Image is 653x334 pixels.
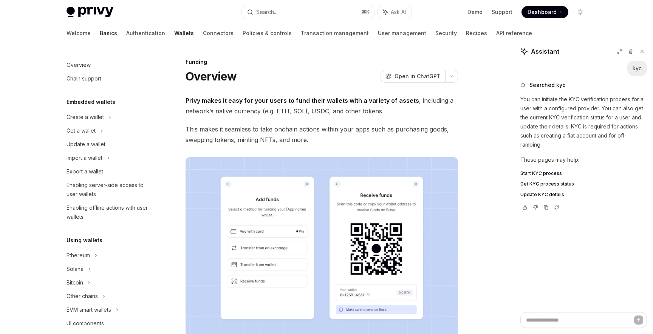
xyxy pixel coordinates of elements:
[60,317,157,330] a: UI components
[186,95,458,116] span: , including a network’s native currency (e.g. ETH, SOL), USDC, and other tokens.
[60,58,157,72] a: Overview
[67,24,91,42] a: Welcome
[67,236,102,245] h5: Using wallets
[100,24,117,42] a: Basics
[521,6,568,18] a: Dashboard
[520,181,647,187] a: Get KYC process status
[520,181,574,187] span: Get KYC process status
[67,140,105,149] div: Update a wallet
[634,315,643,325] button: Send message
[492,8,512,16] a: Support
[301,24,369,42] a: Transaction management
[67,153,102,162] div: Import a wallet
[67,97,115,107] h5: Embedded wallets
[520,192,564,198] span: Update KYC details
[256,8,277,17] div: Search...
[186,58,458,66] div: Funding
[67,319,104,328] div: UI components
[520,81,647,89] button: Searched kyc
[67,292,98,301] div: Other chains
[67,167,103,176] div: Export a wallet
[242,5,374,19] button: Search...⌘K
[391,8,406,16] span: Ask AI
[60,138,157,151] a: Update a wallet
[60,72,157,85] a: Chain support
[381,70,445,83] button: Open in ChatGPT
[520,155,647,164] p: These pages may help:
[60,201,157,224] a: Enabling offline actions with user wallets
[378,5,411,19] button: Ask AI
[574,6,586,18] button: Toggle dark mode
[528,8,557,16] span: Dashboard
[67,113,104,122] div: Create a wallet
[67,264,84,274] div: Solana
[378,24,426,42] a: User management
[67,305,111,314] div: EVM smart wallets
[67,7,113,17] img: light logo
[243,24,292,42] a: Policies & controls
[529,81,565,89] span: Searched kyc
[520,170,647,176] a: Start KYC process
[203,24,234,42] a: Connectors
[633,65,642,72] div: kyc
[67,203,153,221] div: Enabling offline actions with user wallets
[467,8,483,16] a: Demo
[60,165,157,178] a: Export a wallet
[67,181,153,199] div: Enabling server-side access to user wallets
[531,47,559,56] span: Assistant
[126,24,165,42] a: Authentication
[520,170,562,176] span: Start KYC process
[174,24,194,42] a: Wallets
[186,124,458,145] span: This makes it seamless to take onchain actions within your apps such as purchasing goods, swappin...
[67,251,90,260] div: Ethereum
[60,178,157,201] a: Enabling server-side access to user wallets
[186,70,237,83] h1: Overview
[395,73,441,80] span: Open in ChatGPT
[496,24,532,42] a: API reference
[67,74,101,83] div: Chain support
[362,9,370,15] span: ⌘ K
[186,97,419,104] strong: Privy makes it easy for your users to fund their wallets with a variety of assets
[435,24,457,42] a: Security
[520,192,647,198] a: Update KYC details
[67,126,96,135] div: Get a wallet
[466,24,487,42] a: Recipes
[67,60,91,70] div: Overview
[520,95,647,149] p: You can initiate the KYC verification process for a user with a configured provider. You can also...
[67,278,83,287] div: Bitcoin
